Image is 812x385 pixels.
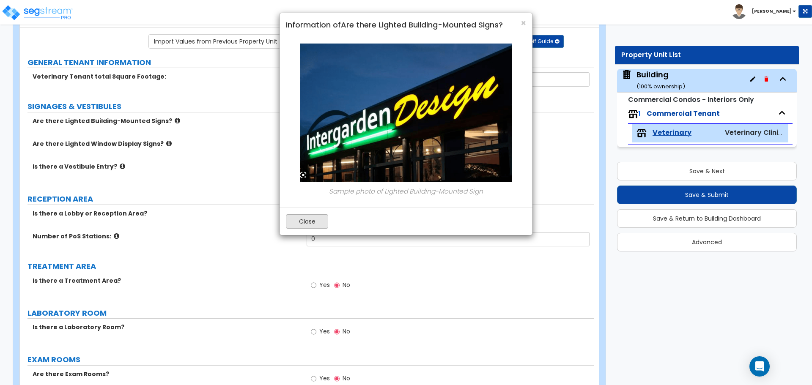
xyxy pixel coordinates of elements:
[286,214,328,229] button: Close
[521,17,526,29] span: ×
[300,44,512,182] img: building-mounted-sign_uxVzFCL.png
[521,19,526,27] button: Close
[286,19,526,30] h4: Information of Are there Lighted Building-Mounted Signs?
[749,356,770,377] div: Open Intercom Messenger
[329,187,483,196] em: Sample photo of Lighted Building-Mounted Sign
